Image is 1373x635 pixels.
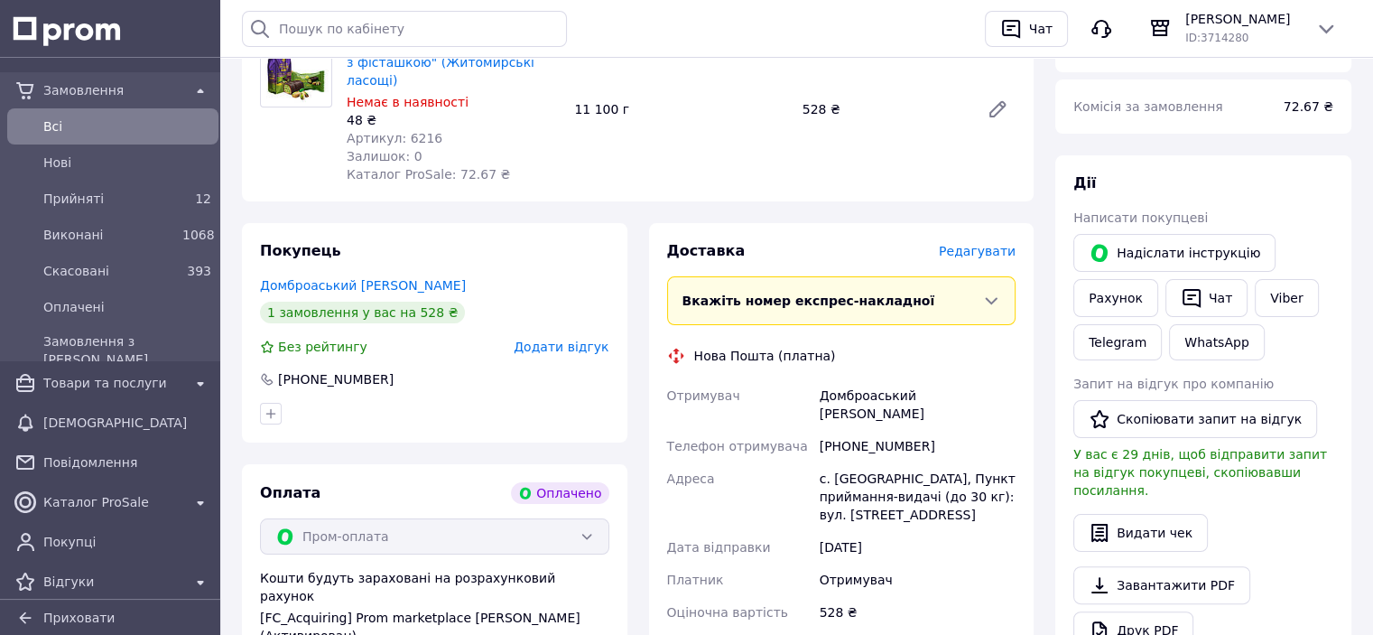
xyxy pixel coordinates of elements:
button: Чат [1165,279,1248,317]
div: [PHONE_NUMBER] [276,370,395,388]
span: Повідомлення [43,453,211,472]
span: [DEMOGRAPHIC_DATA] [43,414,211,432]
span: Каталог ProSale [43,493,182,511]
span: Замовлення з [PERSON_NAME] [43,332,211,369]
span: Покупці [43,533,211,551]
a: Цукерки "Шоколадна перлина з фісташкою" (Житомирські ласощі) [347,37,551,88]
button: Рахунок [1073,279,1158,317]
span: Виконані [43,226,175,244]
span: Оплата [260,484,320,501]
button: Скопіювати запит на відгук [1073,400,1317,438]
a: Viber [1255,279,1318,317]
div: [PHONE_NUMBER] [816,430,1019,462]
div: 1 замовлення у вас на 528 ₴ [260,302,465,323]
span: Телефон отримувача [667,439,808,453]
span: Каталог ProSale: 72.67 ₴ [347,167,510,182]
button: Видати чек [1073,514,1208,552]
span: Адреса [667,472,715,486]
span: [PERSON_NAME] [1185,10,1301,28]
a: Telegram [1073,324,1162,360]
span: Артикул: 6216 [347,131,442,145]
span: У вас є 29 днів, щоб відправити запит на відгук покупцеві, скопіювавши посилання. [1073,447,1327,498]
span: Без рейтингу [278,340,367,354]
span: Приховати [43,611,115,625]
a: Редагувати [979,91,1016,127]
div: 11 100 г [567,97,794,122]
span: Дата відправки [667,540,771,555]
span: Замовлення [43,81,182,99]
span: Оплачені [43,298,211,316]
span: Залишок: 0 [347,149,422,163]
a: WhatsApp [1169,324,1264,360]
div: 528 ₴ [816,596,1019,629]
div: с. [GEOGRAPHIC_DATA], Пункт приймання-видачі (до 30 кг): вул. [STREET_ADDRESS] [816,462,1019,531]
span: Відгуки [43,573,182,591]
img: Цукерки "Шоколадна перлина з фісташкою" (Житомирські ласощі) [261,42,331,102]
span: Доставка [667,242,746,259]
span: 12 [195,191,211,206]
span: Товари та послуги [43,374,182,392]
span: Написати покупцеві [1073,210,1208,225]
span: 393 [187,264,211,278]
span: Редагувати [939,244,1016,258]
span: Запит на відгук про компанію [1073,377,1274,391]
div: Отримувач [816,564,1019,596]
a: Домброаський [PERSON_NAME] [260,278,466,293]
div: 528 ₴ [795,97,972,122]
span: Всi [43,117,211,135]
span: 1068 [182,228,215,242]
span: Покупець [260,242,341,259]
div: Чат [1025,15,1056,42]
span: 72.67 ₴ [1284,99,1333,114]
span: Прийняті [43,190,175,208]
span: Немає в наявності [347,95,468,109]
div: [DATE] [816,531,1019,564]
span: Нові [43,154,211,172]
span: Отримувач [667,388,740,403]
div: 48 ₴ [347,111,560,129]
div: Оплачено [511,482,608,504]
input: Пошук по кабінету [242,11,567,47]
span: Дії [1073,174,1096,191]
button: Надіслати інструкцію [1073,234,1276,272]
button: Чат [985,11,1068,47]
span: Платник [667,573,724,587]
span: Вкажіть номер експрес-накладної [682,294,935,308]
div: Домброаський [PERSON_NAME] [816,379,1019,430]
span: Оціночна вартість [667,605,788,620]
span: Скасовані [43,262,175,280]
a: Завантажити PDF [1073,566,1250,604]
div: Нова Пошта (платна) [690,347,840,365]
span: Додати відгук [514,340,608,354]
span: ID: 3714280 [1185,32,1248,44]
span: Комісія за замовлення [1073,99,1223,114]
